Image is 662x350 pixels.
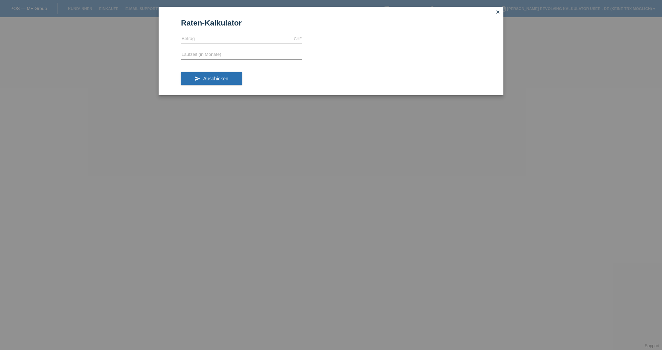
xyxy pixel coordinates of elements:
[195,76,200,81] i: send
[203,76,228,81] span: Abschicken
[181,19,481,27] h1: Raten-Kalkulator
[294,37,302,41] div: CHF
[495,9,501,15] i: close
[181,72,242,85] button: send Abschicken
[493,9,502,17] a: close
